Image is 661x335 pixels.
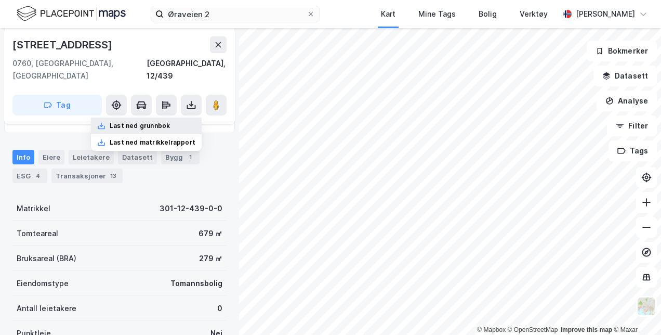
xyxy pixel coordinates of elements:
[479,8,497,20] div: Bolig
[51,169,123,183] div: Transaksjoner
[597,91,657,111] button: Analyse
[217,302,222,315] div: 0
[164,6,307,22] input: Søk på adresse, matrikkel, gårdeiere, leietakere eller personer
[12,150,34,164] div: Info
[12,57,147,82] div: 0760, [GEOGRAPHIC_DATA], [GEOGRAPHIC_DATA]
[147,57,227,82] div: [GEOGRAPHIC_DATA], 12/439
[17,252,76,265] div: Bruksareal (BRA)
[381,8,395,20] div: Kart
[418,8,456,20] div: Mine Tags
[17,5,126,23] img: logo.f888ab2527a4732fd821a326f86c7f29.svg
[609,285,661,335] iframe: Chat Widget
[199,227,222,240] div: 679 ㎡
[69,150,114,164] div: Leietakere
[33,171,43,181] div: 4
[587,41,657,61] button: Bokmerker
[38,150,64,164] div: Eiere
[161,150,200,164] div: Bygg
[609,285,661,335] div: Kontrollprogram for chat
[508,326,558,333] a: OpenStreetMap
[561,326,612,333] a: Improve this map
[170,277,222,290] div: Tomannsbolig
[607,115,657,136] button: Filter
[110,138,195,147] div: Last ned matrikkelrapport
[17,202,50,215] div: Matrikkel
[609,140,657,161] button: Tags
[199,252,222,265] div: 279 ㎡
[12,95,102,115] button: Tag
[118,150,157,164] div: Datasett
[520,8,548,20] div: Verktøy
[108,171,118,181] div: 13
[593,66,657,86] button: Datasett
[17,227,58,240] div: Tomteareal
[185,152,195,162] div: 1
[17,277,69,290] div: Eiendomstype
[12,169,47,183] div: ESG
[576,8,635,20] div: [PERSON_NAME]
[17,302,76,315] div: Antall leietakere
[110,122,170,130] div: Last ned grunnbok
[160,202,222,215] div: 301-12-439-0-0
[12,36,114,53] div: [STREET_ADDRESS]
[477,326,506,333] a: Mapbox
